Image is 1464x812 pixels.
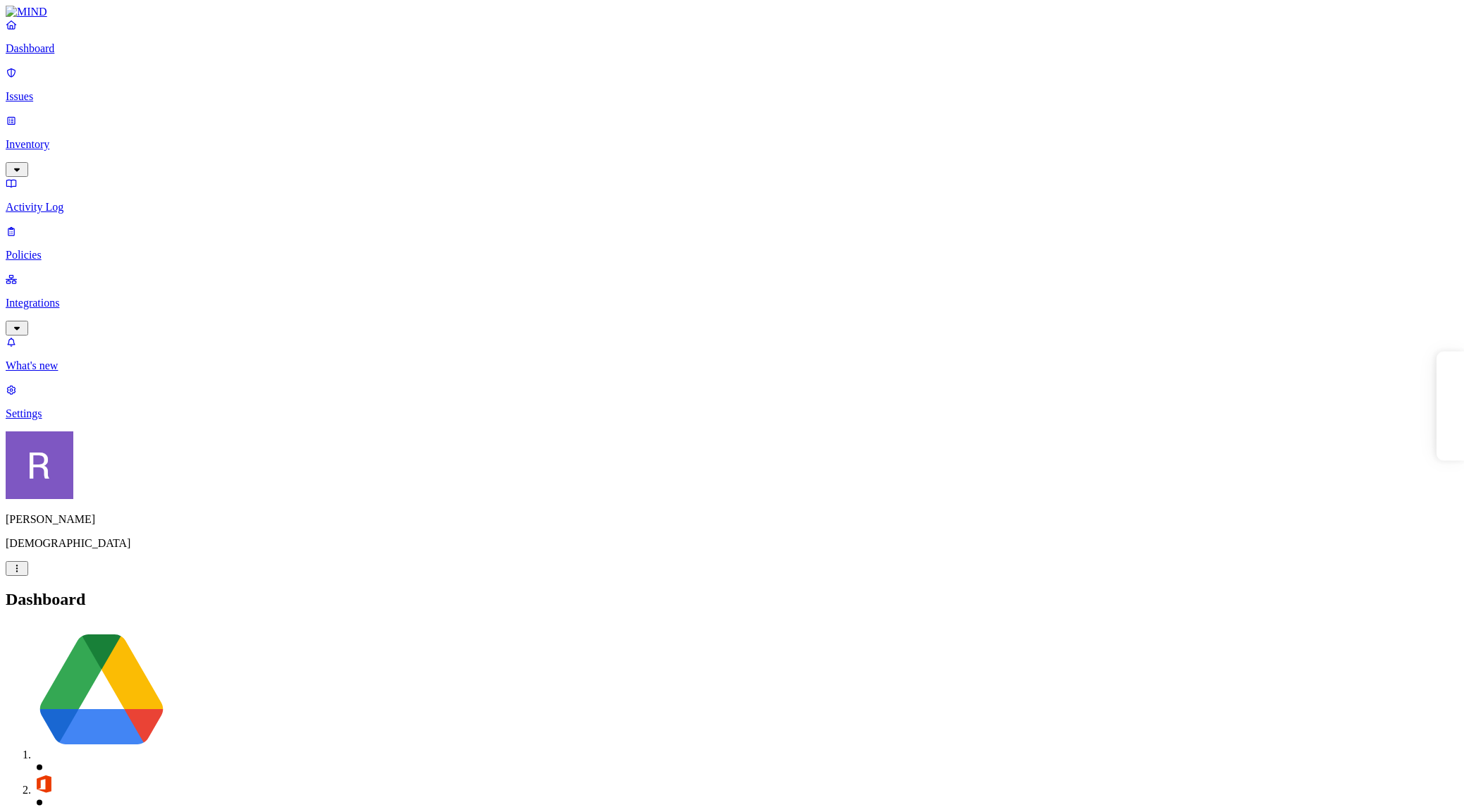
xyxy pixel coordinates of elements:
a: Policies [6,225,1458,262]
p: Settings [6,407,1458,420]
p: [DEMOGRAPHIC_DATA] [6,537,1458,550]
p: Activity Log [6,201,1458,214]
p: [PERSON_NAME] [6,513,1458,526]
p: Policies [6,249,1458,262]
p: What's new [6,359,1458,372]
a: Inventory [6,114,1458,175]
a: Activity Log [6,177,1458,214]
img: MIND [6,6,47,18]
img: svg%3e [34,774,54,794]
a: MIND [6,6,1458,18]
a: Issues [6,66,1458,103]
a: Dashboard [6,18,1458,55]
p: Dashboard [6,42,1458,55]
img: svg%3e [34,623,169,758]
a: What's new [6,336,1458,372]
a: Integrations [6,273,1458,333]
p: Inventory [6,138,1458,151]
h2: Dashboard [6,590,1458,609]
p: Integrations [6,297,1458,309]
p: Issues [6,90,1458,103]
img: Rich Thompson [6,431,73,499]
a: Settings [6,383,1458,420]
